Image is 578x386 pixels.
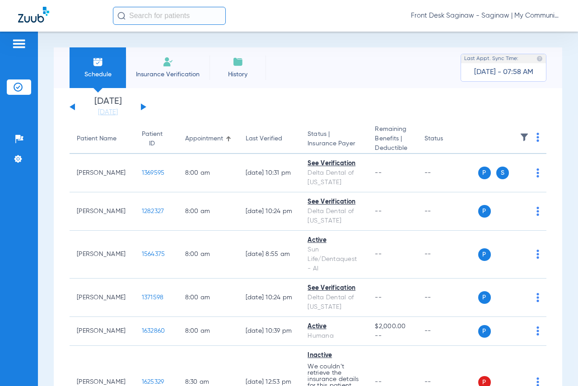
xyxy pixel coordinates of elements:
img: group-dot-blue.svg [536,293,539,302]
span: History [216,70,259,79]
img: Schedule [93,56,103,67]
a: [DATE] [81,108,135,117]
div: See Verification [308,284,360,293]
input: Search for patients [113,7,226,25]
span: -- [375,379,382,385]
div: Last Verified [246,134,294,144]
td: 8:00 AM [178,154,238,192]
span: P [478,325,491,338]
span: -- [375,294,382,301]
span: Last Appt. Sync Time: [464,54,518,63]
th: Status [417,125,478,154]
div: Sun Life/Dentaquest - AI [308,245,360,274]
div: Inactive [308,351,360,360]
img: x.svg [516,168,525,177]
td: [DATE] 10:31 PM [238,154,301,192]
th: Remaining Benefits | [368,125,417,154]
div: Appointment [185,134,231,144]
img: filter.svg [520,133,529,142]
span: $2,000.00 [375,322,410,331]
td: -- [417,154,478,192]
img: group-dot-blue.svg [536,133,539,142]
td: [DATE] 10:39 PM [238,317,301,346]
span: 1369595 [142,170,165,176]
td: -- [417,317,478,346]
td: -- [417,231,478,279]
li: [DATE] [81,97,135,117]
div: Patient ID [142,130,163,149]
span: Insurance Verification [133,70,203,79]
img: x.svg [516,326,525,335]
div: See Verification [308,197,360,207]
span: -- [375,331,410,341]
div: Humana [308,331,360,341]
img: x.svg [516,293,525,302]
div: Active [308,322,360,331]
span: 1371598 [142,294,164,301]
td: [DATE] 10:24 PM [238,192,301,231]
span: Insurance Payer [308,139,360,149]
span: P [478,167,491,179]
td: [PERSON_NAME] [70,317,135,346]
img: group-dot-blue.svg [536,250,539,259]
span: S [496,167,509,179]
img: Search Icon [117,12,126,20]
td: [DATE] 10:24 PM [238,279,301,317]
img: hamburger-icon [12,38,26,49]
th: Status | [300,125,368,154]
img: Manual Insurance Verification [163,56,173,67]
span: 1282327 [142,208,164,214]
img: last sync help info [536,56,543,62]
img: x.svg [516,207,525,216]
td: [PERSON_NAME] [70,192,135,231]
span: Schedule [76,70,119,79]
div: Patient ID [142,130,171,149]
img: Zuub Logo [18,7,49,23]
img: x.svg [516,250,525,259]
div: Appointment [185,134,223,144]
td: [PERSON_NAME] [70,279,135,317]
span: 1625329 [142,379,164,385]
td: 8:00 AM [178,231,238,279]
span: Deductible [375,144,410,153]
div: Delta Dental of [US_STATE] [308,168,360,187]
span: P [478,205,491,218]
span: P [478,291,491,304]
td: [PERSON_NAME] [70,154,135,192]
img: group-dot-blue.svg [536,168,539,177]
td: -- [417,192,478,231]
div: Last Verified [246,134,282,144]
td: 8:00 AM [178,192,238,231]
td: 8:00 AM [178,317,238,346]
span: -- [375,170,382,176]
img: History [233,56,243,67]
iframe: Chat Widget [533,343,578,386]
span: Front Desk Saginaw - Saginaw | My Community Dental Centers [411,11,560,20]
span: -- [375,208,382,214]
span: -- [375,251,382,257]
td: [PERSON_NAME] [70,231,135,279]
div: Delta Dental of [US_STATE] [308,207,360,226]
span: 1564375 [142,251,165,257]
div: Delta Dental of [US_STATE] [308,293,360,312]
div: Patient Name [77,134,127,144]
img: group-dot-blue.svg [536,207,539,216]
span: [DATE] - 07:58 AM [474,68,533,77]
td: [DATE] 8:55 AM [238,231,301,279]
span: P [478,248,491,261]
td: -- [417,279,478,317]
div: See Verification [308,159,360,168]
td: 8:00 AM [178,279,238,317]
div: Active [308,236,360,245]
img: group-dot-blue.svg [536,326,539,335]
div: Patient Name [77,134,117,144]
span: 1632860 [142,328,165,334]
